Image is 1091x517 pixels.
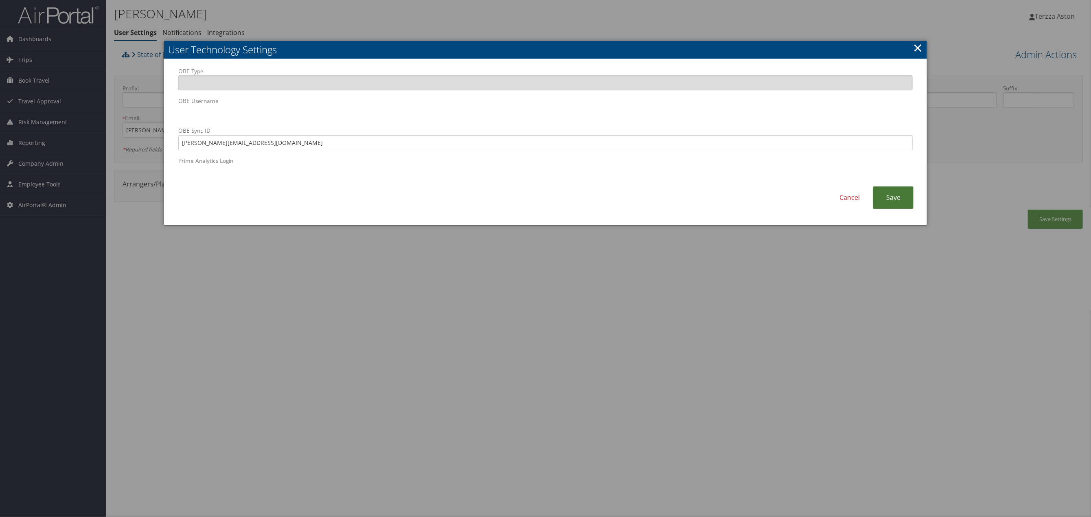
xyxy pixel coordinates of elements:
[178,97,913,120] label: OBE Username
[178,157,913,180] label: Prime Analytics Login
[178,67,913,90] label: OBE Type
[164,41,927,59] h2: User Technology Settings
[178,127,913,150] label: OBE Sync ID
[178,75,913,90] input: OBE Type
[178,135,913,150] input: OBE Sync ID
[873,186,914,209] a: Save
[826,186,873,209] a: Cancel
[913,39,922,56] a: Close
